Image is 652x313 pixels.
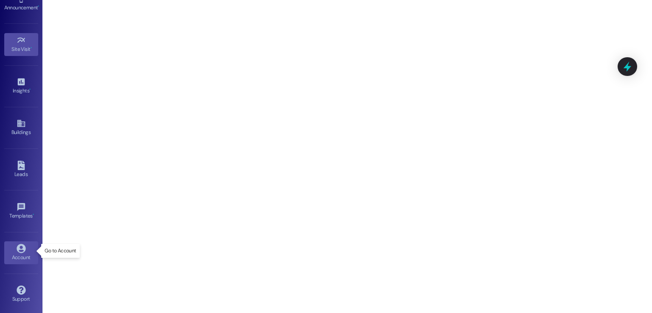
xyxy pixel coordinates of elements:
a: Insights • [4,75,38,98]
a: Leads [4,158,38,181]
a: Site Visit • [4,33,38,56]
span: • [38,3,39,9]
a: Account [4,241,38,264]
span: • [31,45,32,51]
a: Buildings [4,116,38,139]
a: Support [4,283,38,306]
span: • [29,87,31,92]
span: • [33,212,34,218]
a: Templates • [4,200,38,223]
p: Go to Account [45,247,76,254]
